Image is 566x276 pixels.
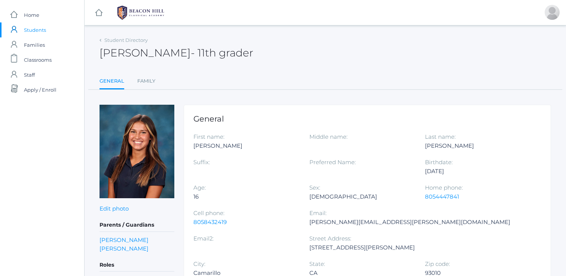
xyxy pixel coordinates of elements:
[193,159,210,166] label: Suffix:
[100,47,253,59] h2: [PERSON_NAME]
[100,105,174,198] img: Alexis Finfrock
[193,209,224,217] label: Cell phone:
[309,133,348,140] label: Middle name:
[193,141,298,150] div: [PERSON_NAME]
[100,205,129,212] a: Edit photo
[309,243,415,252] div: [STREET_ADDRESS][PERSON_NAME]
[425,260,450,267] label: Zip code:
[309,192,414,201] div: [DEMOGRAPHIC_DATA]
[425,193,459,200] a: 8054447841
[137,74,155,89] a: Family
[24,7,39,22] span: Home
[24,52,52,67] span: Classrooms
[309,159,356,166] label: Preferred Name:
[425,133,456,140] label: Last name:
[309,184,320,191] label: Sex:
[193,133,224,140] label: First name:
[100,244,149,253] a: [PERSON_NAME]
[24,67,35,82] span: Staff
[309,209,327,217] label: Email:
[24,22,46,37] span: Students
[309,218,510,227] div: [PERSON_NAME][EMAIL_ADDRESS][PERSON_NAME][DOMAIN_NAME]
[425,184,463,191] label: Home phone:
[193,184,206,191] label: Age:
[193,114,541,123] h1: General
[24,82,56,97] span: Apply / Enroll
[100,259,174,272] h5: Roles
[193,235,214,242] label: Email2:
[24,37,45,52] span: Families
[193,260,205,267] label: City:
[193,192,298,201] div: 16
[191,46,253,59] span: - 11th grader
[545,5,560,20] div: Bridget Rizvi
[425,167,530,176] div: [DATE]
[193,218,227,226] a: 8058432419
[113,3,169,22] img: BHCALogos-05-308ed15e86a5a0abce9b8dd61676a3503ac9727e845dece92d48e8588c001991.png
[104,37,148,43] a: Student Directory
[425,141,530,150] div: [PERSON_NAME]
[100,219,174,231] h5: Parents / Guardians
[309,260,325,267] label: State:
[309,235,351,242] label: Street Address:
[425,159,453,166] label: Birthdate:
[100,236,149,244] a: [PERSON_NAME]
[100,74,124,90] a: General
